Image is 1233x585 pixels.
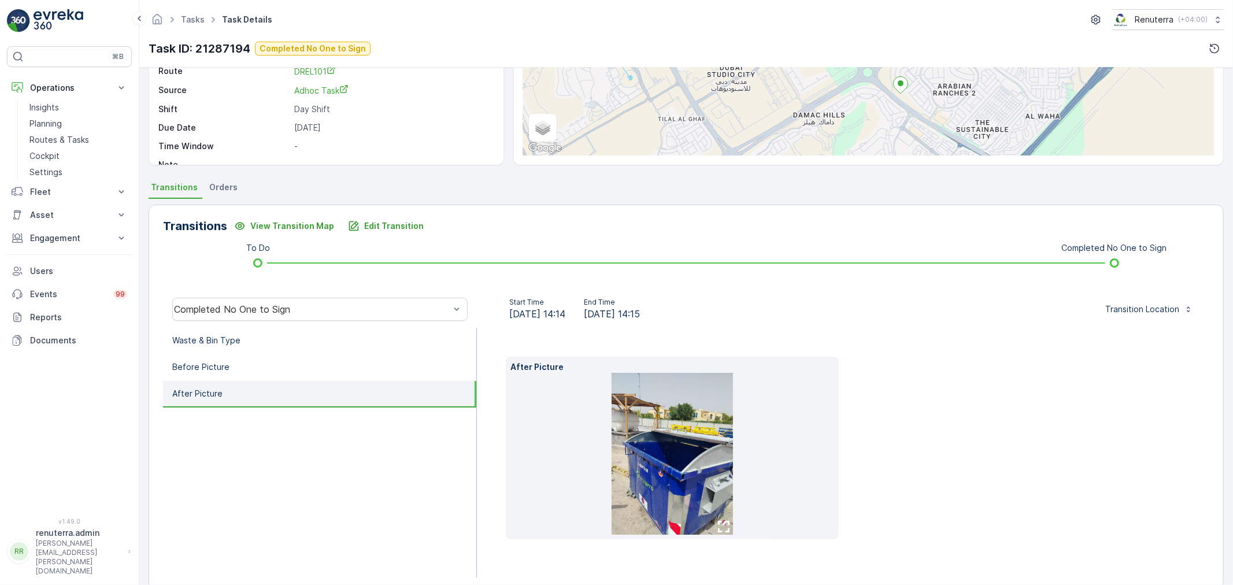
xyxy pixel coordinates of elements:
p: ⌘B [112,52,124,61]
p: Note [158,159,290,171]
div: RR [10,542,28,561]
a: Routes & Tasks [25,132,132,148]
a: Adhoc Task [294,84,491,97]
p: - [294,159,491,171]
p: To Do [246,242,270,254]
button: Completed No One to Sign [255,42,371,55]
p: Planning [29,118,62,129]
span: Orders [209,182,238,193]
img: c35f8f9381ea4951972f1484e755959c.jpg [612,373,733,535]
p: Start Time [509,298,565,307]
span: v 1.49.0 [7,518,132,525]
p: View Transition Map [250,220,334,232]
p: Before Picture [172,361,229,373]
p: Reports [30,312,127,323]
button: Asset [7,203,132,227]
span: Adhoc Task [294,86,349,95]
p: 99 [116,290,125,299]
p: Transition Location [1105,303,1179,315]
p: Route [158,65,290,77]
p: Time Window [158,140,290,152]
a: Reports [7,306,132,329]
button: Operations [7,76,132,99]
a: DREL101 [294,65,491,77]
p: Routes & Tasks [29,134,89,146]
p: [DATE] [294,122,491,134]
p: Shift [158,103,290,115]
p: [PERSON_NAME][EMAIL_ADDRESS][PERSON_NAME][DOMAIN_NAME] [36,539,123,576]
a: Events99 [7,283,132,306]
p: Waste & Bin Type [172,335,240,346]
a: Insights [25,99,132,116]
span: [DATE] 14:14 [509,307,565,321]
p: Documents [30,335,127,346]
p: Due Date [158,122,290,134]
p: Day Shift [294,103,491,115]
a: Homepage [151,17,164,27]
span: [DATE] 14:15 [584,307,640,321]
a: Planning [25,116,132,132]
img: logo [7,9,30,32]
p: Completed No One to Sign [260,43,366,54]
button: View Transition Map [227,217,341,235]
p: - [294,140,491,152]
a: Settings [25,164,132,180]
button: Engagement [7,227,132,250]
span: Task Details [220,14,275,25]
img: Google [526,140,564,155]
button: Transition Location [1098,300,1200,319]
button: Renuterra(+04:00) [1112,9,1224,30]
p: End Time [584,298,640,307]
p: Task ID: 21287194 [149,40,250,57]
img: logo_light-DOdMpM7g.png [34,9,83,32]
a: Tasks [181,14,205,24]
a: Layers [530,115,556,140]
a: Documents [7,329,132,352]
button: RRrenuterra.admin[PERSON_NAME][EMAIL_ADDRESS][PERSON_NAME][DOMAIN_NAME] [7,527,132,576]
p: Renuterra [1135,14,1173,25]
p: Users [30,265,127,277]
p: renuterra.admin [36,527,123,539]
p: Operations [30,82,109,94]
p: Insights [29,102,59,113]
p: Source [158,84,290,97]
p: Fleet [30,186,109,198]
p: Settings [29,166,62,178]
span: DREL101 [294,66,336,76]
p: After Picture [172,388,223,399]
a: Cockpit [25,148,132,164]
p: Asset [30,209,109,221]
p: Completed No One to Sign [1062,242,1167,254]
p: ( +04:00 ) [1178,15,1208,24]
div: Completed No One to Sign [174,304,450,314]
a: Open this area in Google Maps (opens a new window) [526,140,564,155]
button: Fleet [7,180,132,203]
button: Edit Transition [341,217,431,235]
p: Events [30,288,106,300]
p: Engagement [30,232,109,244]
img: Screenshot_2024-07-26_at_13.33.01.png [1112,13,1130,26]
span: Transitions [151,182,198,193]
p: After Picture [510,361,834,373]
p: Transitions [163,217,227,235]
p: Edit Transition [364,220,424,232]
p: Cockpit [29,150,60,162]
a: Users [7,260,132,283]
